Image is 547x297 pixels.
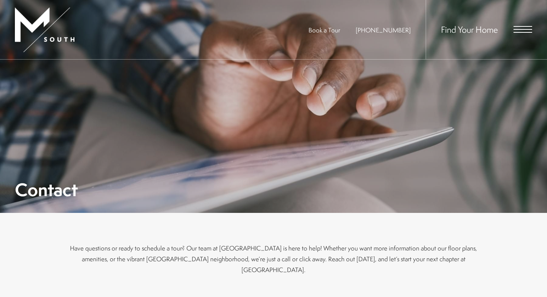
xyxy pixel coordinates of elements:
a: Call Us at 813-570-8014 [356,26,411,34]
button: Open Menu [514,26,532,33]
a: Book a Tour [308,26,340,34]
h1: Contact [15,181,78,198]
span: [PHONE_NUMBER] [356,26,411,34]
p: Have questions or ready to schedule a tour? Our team at [GEOGRAPHIC_DATA] is here to help! Whethe... [69,243,478,275]
a: Find Your Home [441,23,498,35]
img: MSouth [15,7,74,52]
